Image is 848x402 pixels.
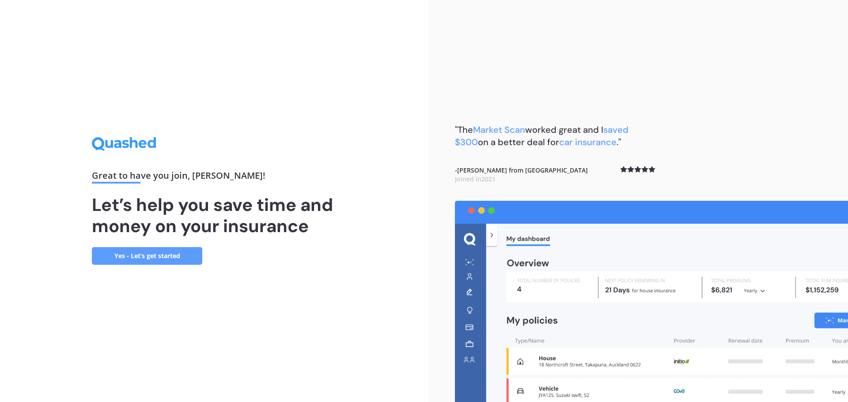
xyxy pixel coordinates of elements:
[455,124,628,148] b: "The worked great and I on a better deal for ."
[455,124,628,148] span: saved $300
[455,201,848,402] img: dashboard.webp
[92,171,337,184] div: Great to have you join , [PERSON_NAME] !
[92,194,337,237] h1: Let’s help you save time and money on your insurance
[473,124,525,135] span: Market Scan
[559,136,617,148] span: car insurance
[455,175,496,183] span: Joined in 2021
[92,247,202,265] a: Yes - Let’s get started
[455,166,588,183] b: - [PERSON_NAME] from [GEOGRAPHIC_DATA]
